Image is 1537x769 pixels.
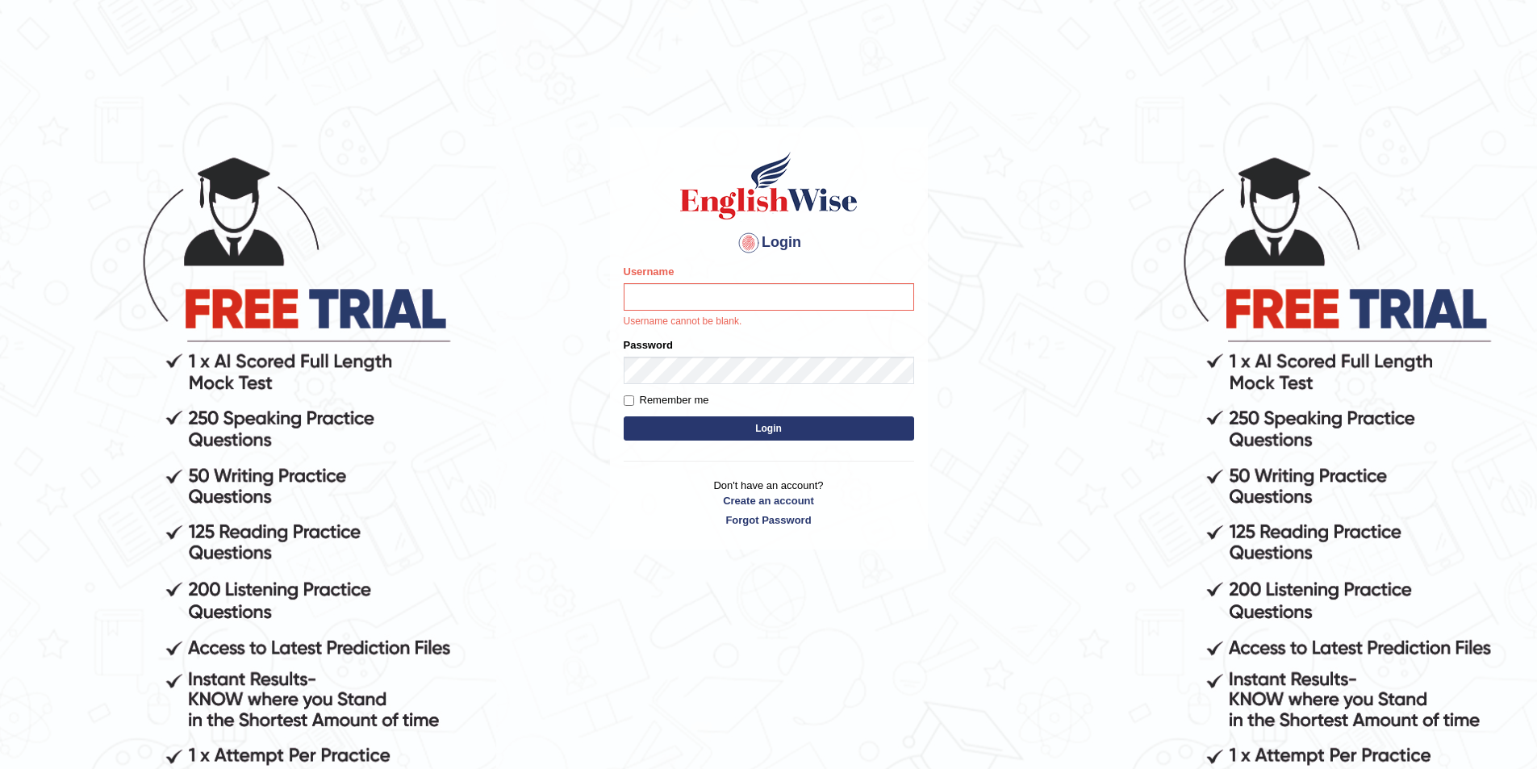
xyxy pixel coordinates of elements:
[677,149,861,222] img: Logo of English Wise sign in for intelligent practice with AI
[624,337,673,353] label: Password
[624,512,914,528] a: Forgot Password
[624,395,634,406] input: Remember me
[624,478,914,528] p: Don't have an account?
[624,230,914,256] h4: Login
[624,264,675,279] label: Username
[624,493,914,508] a: Create an account
[624,392,709,408] label: Remember me
[624,416,914,441] button: Login
[624,315,914,329] p: Username cannot be blank.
